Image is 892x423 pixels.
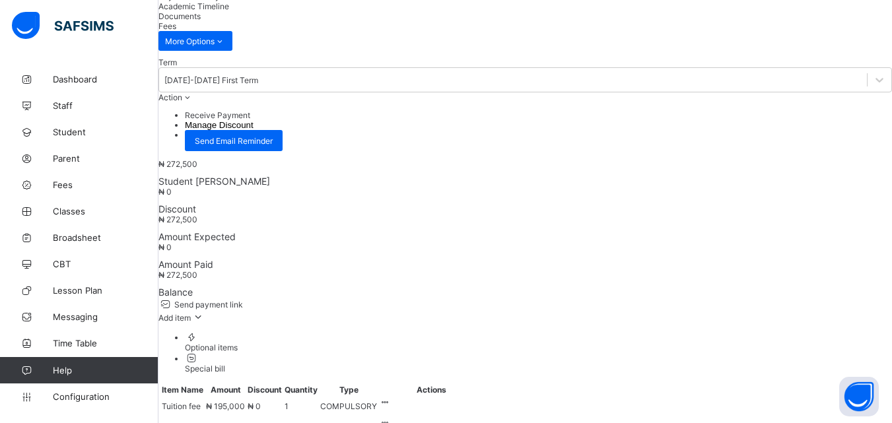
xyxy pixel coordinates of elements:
[158,21,176,31] span: Fees
[172,300,243,309] span: Send payment link
[320,397,378,416] td: COMPULSORY
[158,187,172,197] span: ₦ 0
[205,384,246,395] th: Amount
[185,364,892,374] div: Special bill
[162,401,203,411] span: Tuition fee
[158,57,177,67] span: Term
[53,74,158,84] span: Dashboard
[839,377,879,416] button: Open asap
[158,242,172,252] span: ₦ 0
[53,338,158,348] span: Time Table
[158,92,182,102] span: Action
[165,36,226,46] span: More Options
[185,110,892,120] li: dropdown-list-item-text-0
[53,365,158,375] span: Help
[53,391,158,402] span: Configuration
[53,232,158,243] span: Broadsheet
[320,384,378,395] th: Type
[158,313,191,323] span: Add item
[158,203,892,214] span: Discount
[248,401,261,411] span: ₦ 0
[185,120,254,130] button: Manage Discount
[185,120,892,130] li: dropdown-list-item-text-1
[158,231,892,242] span: Amount Expected
[161,384,204,395] th: Item Name
[185,130,892,151] li: dropdown-list-item-text-2
[284,397,318,416] td: 1
[158,214,197,224] span: ₦ 272,500
[53,100,158,111] span: Staff
[53,259,158,269] span: CBT
[53,127,158,137] span: Student
[53,206,158,216] span: Classes
[158,176,892,187] span: Student [PERSON_NAME]
[206,401,245,411] span: ₦ 195,000
[158,159,197,169] span: ₦ 272,500
[158,11,201,21] span: Documents
[158,1,229,11] span: Academic Timeline
[12,12,114,40] img: safsims
[53,179,158,190] span: Fees
[53,153,158,164] span: Parent
[247,384,283,395] th: Discount
[379,384,484,395] th: Actions
[53,285,158,296] span: Lesson Plan
[158,286,892,298] span: Balance
[284,384,318,395] th: Quantity
[185,342,892,352] div: Optional items
[195,136,273,146] span: Send Email Reminder
[158,270,197,280] span: ₦ 272,500
[158,259,892,270] span: Amount Paid
[53,311,158,322] span: Messaging
[164,75,258,85] div: [DATE]-[DATE] First Term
